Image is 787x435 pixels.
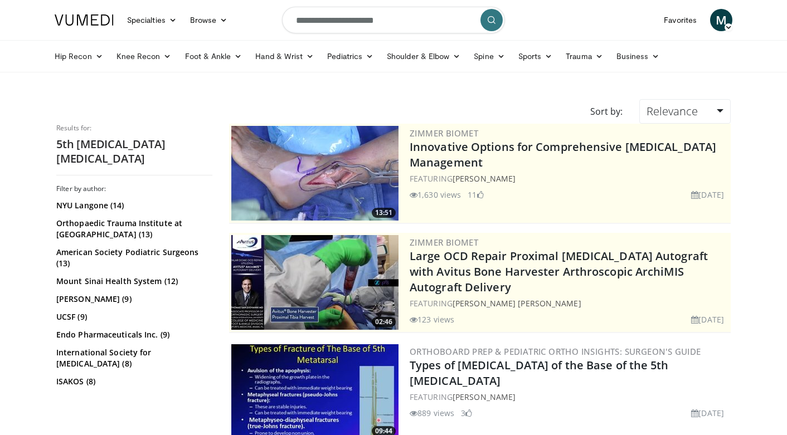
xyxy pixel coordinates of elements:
a: Hip Recon [48,45,110,67]
a: 13:51 [231,126,399,221]
a: Zimmer Biomet [410,237,478,248]
a: Foot & Ankle [178,45,249,67]
h2: 5th [MEDICAL_DATA] [MEDICAL_DATA] [56,137,212,166]
span: 13:51 [372,208,396,218]
img: ce164293-0bd9-447d-b578-fc653e6584c8.300x170_q85_crop-smart_upscale.jpg [231,126,399,221]
a: Business [610,45,667,67]
a: Spine [467,45,511,67]
li: 11 [468,189,483,201]
a: M [710,9,732,31]
a: Favorites [657,9,703,31]
img: VuMedi Logo [55,14,114,26]
a: Hand & Wrist [249,45,320,67]
h3: Filter by author: [56,184,212,193]
a: Pediatrics [320,45,380,67]
input: Search topics, interventions [282,7,505,33]
a: Specialties [120,9,183,31]
a: Knee Recon [110,45,178,67]
li: 1,630 views [410,189,461,201]
a: Mount Sinai Health System (12) [56,276,210,287]
li: 123 views [410,314,454,325]
li: [DATE] [691,189,724,201]
a: Shoulder & Elbow [380,45,467,67]
a: Sports [512,45,560,67]
a: Relevance [639,99,731,124]
a: [PERSON_NAME] [453,173,516,184]
a: International Society for [MEDICAL_DATA] (8) [56,347,210,369]
a: Trauma [559,45,610,67]
img: a4fc9e3b-29e5-479a-a4d0-450a2184c01c.300x170_q85_crop-smart_upscale.jpg [231,235,399,330]
a: [PERSON_NAME] [453,392,516,402]
a: NYU Langone (14) [56,200,210,211]
a: [PERSON_NAME] [PERSON_NAME] [453,298,581,309]
a: UCSF (9) [56,311,210,322]
a: Large OCD Repair Proximal [MEDICAL_DATA] Autograft with Avitus Bone Harvester Arthroscopic ArchiM... [410,248,708,295]
a: Orthopaedic Trauma Institute at [GEOGRAPHIC_DATA] (13) [56,218,210,240]
a: Zimmer Biomet [410,128,478,139]
a: Types of [MEDICAL_DATA] of the Base of the 5th [MEDICAL_DATA] [410,358,669,388]
li: 3 [461,407,472,419]
span: 02:46 [372,317,396,327]
a: [PERSON_NAME] (9) [56,294,210,305]
div: FEATURING [410,391,728,403]
a: American Society Podiatric Surgeons (13) [56,247,210,269]
a: 02:46 [231,235,399,330]
p: Results for: [56,124,212,133]
span: Relevance [647,104,698,119]
a: Endo Pharmaceuticals Inc. (9) [56,329,210,340]
a: Browse [183,9,235,31]
a: Innovative Options for Comprehensive [MEDICAL_DATA] Management [410,139,716,170]
div: Sort by: [582,99,631,124]
div: FEATURING [410,297,728,309]
li: 889 views [410,407,454,419]
li: [DATE] [691,407,724,419]
a: OrthoBoard Prep & Pediatric Ortho Insights: Surgeon's Guide [410,346,701,357]
li: [DATE] [691,314,724,325]
a: ISAKOS (8) [56,376,210,387]
div: FEATURING [410,173,728,184]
